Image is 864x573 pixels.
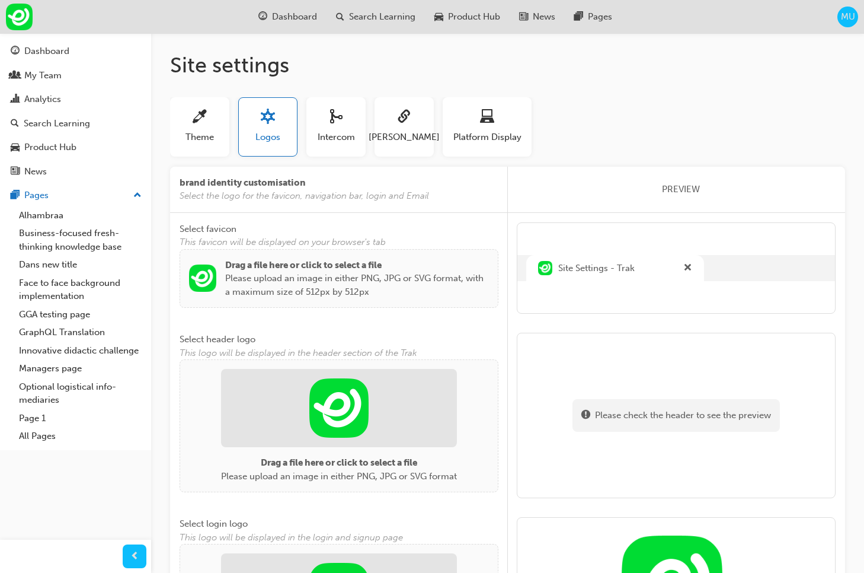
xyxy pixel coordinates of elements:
[249,5,327,29] a: guage-iconDashboard
[238,97,297,157] button: Logos
[397,110,411,126] span: sitesettings_saml-icon
[272,10,317,24] span: Dashboard
[24,141,76,154] div: Product Hub
[5,184,146,206] button: Pages
[24,117,90,130] div: Search Learning
[180,346,498,360] span: This logo will be displayed in the header section of the Trak
[180,334,255,345] span: Select header logo
[11,46,20,57] span: guage-icon
[434,9,443,24] span: car-icon
[11,94,20,105] span: chart-icon
[329,110,343,126] span: sitesettings_intercom-icon
[510,5,565,29] a: news-iconNews
[443,97,532,157] button: Platform Display
[480,110,494,126] span: laptop-icon
[336,9,344,24] span: search-icon
[574,9,583,24] span: pages-icon
[5,40,146,62] a: Dashboard
[24,165,47,179] div: News
[327,5,425,29] a: search-iconSearch Learning
[14,409,146,428] a: Page 1
[24,93,61,106] div: Analytics
[369,130,440,144] span: [PERSON_NAME]
[130,549,139,564] span: prev-icon
[180,176,489,190] span: brand identity customisation
[14,323,146,342] a: GraphQL Translation
[11,142,20,153] span: car-icon
[170,52,845,78] h1: Site settings
[14,378,146,409] a: Optional logistical info-mediaries
[538,261,552,275] img: 89b2a9aa-4923-47a9-b18e-10c4467650ee.png
[225,272,489,298] p: Please upload an image in either PNG, JPG or SVG format, with a maximum size of 512px by 512px
[180,518,248,529] span: Select login logo
[180,235,498,249] span: This favicon will be displayed on your browser's tab
[14,305,146,324] a: GGA testing page
[519,9,528,24] span: news-icon
[581,408,590,423] span: exclaim-icon
[180,249,498,308] div: Drag a file here or click to select a filePlease upload an image in either PNG, JPG or SVG format...
[558,262,635,275] span: Site Settings - Trak
[349,10,415,24] span: Search Learning
[225,259,489,272] p: Drag a file here or click to select a file
[588,10,612,24] span: Pages
[180,359,498,492] div: Drag a file here or click to select a filePlease upload an image in either PNG, JPG or SVG format
[5,136,146,158] a: Product Hub
[425,5,510,29] a: car-iconProduct Hub
[221,470,457,483] p: Please upload an image in either PNG, JPG or SVG format
[533,10,555,24] span: News
[309,378,369,438] img: fa051b09-a889-41d5-be8f-67b70785defa.png
[841,10,855,24] span: MU
[180,189,489,203] span: Select the logo for the favicon, navigation bar, login and Email
[170,97,229,157] button: Theme
[255,130,280,144] span: Logos
[5,113,146,135] a: Search Learning
[14,206,146,225] a: Alhambraa
[5,65,146,87] a: My Team
[662,183,700,196] span: PREVIEW
[14,224,146,256] a: Business-focused fresh-thinking knowledge base
[565,5,622,29] a: pages-iconPages
[318,130,355,144] span: Intercom
[683,261,692,276] span: cross-icon
[14,342,146,360] a: Innovative didactic challenge
[11,119,19,129] span: search-icon
[193,110,207,126] span: sitesettings_theme-icon
[5,161,146,183] a: News
[5,88,146,110] a: Analytics
[11,71,20,81] span: people-icon
[453,130,521,144] span: Platform Display
[11,167,20,177] span: news-icon
[306,97,366,157] button: Intercom
[448,10,500,24] span: Product Hub
[6,4,33,30] img: Trak
[180,224,236,234] span: Select favicon
[221,456,457,470] p: Drag a file here or click to select a file
[14,359,146,378] a: Managers page
[24,189,49,202] div: Pages
[14,427,146,445] a: All Pages
[375,97,434,157] button: [PERSON_NAME]
[258,9,267,24] span: guage-icon
[24,69,62,82] div: My Team
[185,130,214,144] span: Theme
[261,110,275,126] span: sitesettings_logos-icon
[24,44,69,58] div: Dashboard
[5,38,146,184] button: DashboardMy TeamAnalyticsSearch LearningProduct HubNews
[14,256,146,274] a: Dans new title
[11,190,20,201] span: pages-icon
[581,408,771,423] div: Please check the header to see the preview
[180,531,498,545] span: This logo will be displayed in the login and signup page
[189,265,216,292] img: 89b2a9aa-4923-47a9-b18e-10c4467650ee.png
[837,7,858,27] button: MU
[14,274,146,305] a: Face to face background implementation
[133,188,142,203] span: up-icon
